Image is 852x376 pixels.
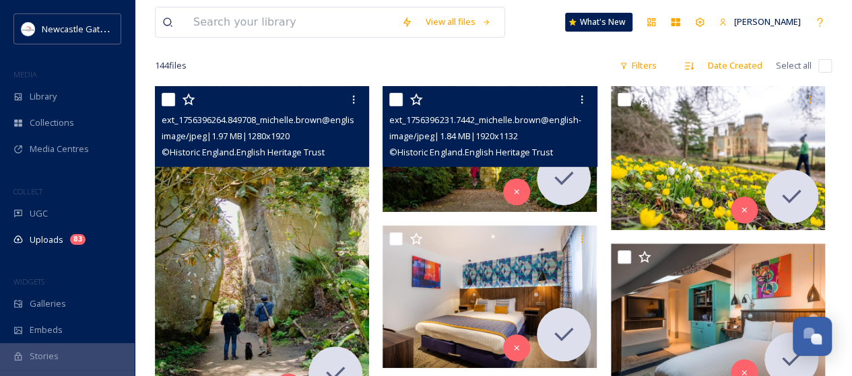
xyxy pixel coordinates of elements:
span: WIDGETS [13,276,44,287]
input: Search your library [187,7,395,37]
a: What's New [565,13,632,32]
span: 144 file s [155,59,187,72]
span: image/jpeg | 1.84 MB | 1920 x 1132 [389,130,517,142]
span: [PERSON_NAME] [734,15,801,28]
div: Filters [613,52,663,79]
span: UGC [30,207,48,220]
img: ext_1755678042.220162_jessica.marley@hinewcastle.co.uk-2020-10-09 11.17.18-800x534-cb6eae5.jpg [383,225,597,368]
span: Select all [776,59,812,72]
span: Collections [30,116,74,129]
span: image/jpeg | 1.97 MB | 1280 x 1920 [162,130,290,142]
span: ext_1756396231.7442_michelle.brown@english-heritage.org.uk-Belsay EH76910.jpg [389,113,721,126]
div: Date Created [701,52,769,79]
span: Uploads [30,233,63,246]
span: Stories [30,350,59,363]
span: Galleries [30,297,66,310]
img: DqD9wEUd_400x400.jpg [22,22,35,36]
span: MEDIA [13,69,37,79]
span: COLLECT [13,186,42,196]
span: Embeds [30,324,63,336]
span: © Historic England.English Heritage Trust [162,146,325,158]
a: [PERSON_NAME] [712,9,808,35]
span: Media Centres [30,143,89,155]
a: View all files [419,9,498,35]
img: ext_1756396198.964028_michelle.brown@english-heritage.org.uk-Belsay EH74284.jpg [611,86,825,231]
span: © Historic England.English Heritage Trust [389,146,552,158]
span: Newcastle Gateshead Initiative [42,22,166,35]
button: Open Chat [793,317,832,356]
span: ext_1756396264.849708_michelle.brown@english-heritage.org.uk-Belsay EH70717.jpg [162,113,503,126]
div: 83 [70,234,86,245]
span: Library [30,90,57,103]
